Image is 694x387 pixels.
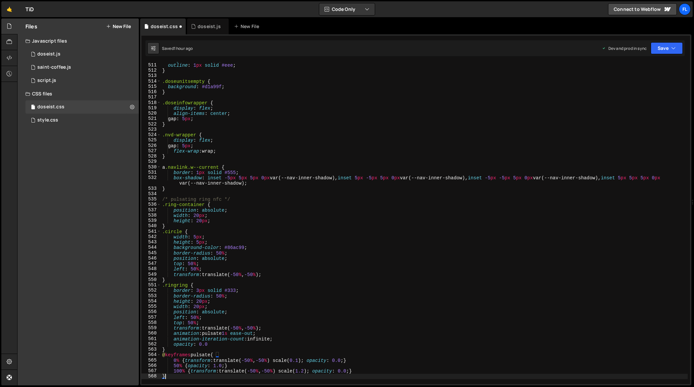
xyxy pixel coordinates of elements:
[141,62,161,68] div: 511
[198,23,221,30] div: doseist.js
[141,213,161,218] div: 538
[141,116,161,121] div: 521
[141,234,161,239] div: 542
[679,3,691,15] a: Fl
[106,24,131,29] button: New File
[37,104,64,110] div: doseist.css
[141,288,161,293] div: 552
[141,309,161,314] div: 556
[141,73,161,78] div: 513
[141,84,161,89] div: 515
[141,164,161,170] div: 530
[141,111,161,116] div: 520
[141,315,161,320] div: 557
[141,218,161,223] div: 539
[141,245,161,250] div: 544
[25,23,37,30] h2: Files
[608,3,677,15] a: Connect to Webflow
[141,196,161,202] div: 535
[141,148,161,154] div: 527
[18,87,139,100] div: CSS files
[141,89,161,94] div: 516
[141,325,161,331] div: 559
[18,34,139,48] div: Javascript files
[141,100,161,105] div: 518
[141,336,161,341] div: 561
[141,299,161,304] div: 554
[141,132,161,137] div: 524
[141,122,161,127] div: 522
[141,277,161,282] div: 550
[141,223,161,229] div: 540
[141,186,161,191] div: 533
[141,127,161,132] div: 523
[141,363,161,368] div: 566
[141,293,161,299] div: 553
[25,48,139,61] div: 4604/37981.js
[162,46,193,51] div: Saved
[141,170,161,175] div: 531
[141,94,161,100] div: 517
[141,175,161,186] div: 532
[141,373,161,379] div: 568
[234,23,262,30] div: New File
[141,207,161,213] div: 537
[25,61,139,74] div: 4604/27020.js
[141,261,161,266] div: 547
[37,51,60,57] div: doseist.js
[141,256,161,261] div: 546
[37,117,58,123] div: style.css
[141,304,161,309] div: 555
[25,100,139,114] div: 4604/42100.css
[141,341,161,347] div: 562
[141,229,161,234] div: 541
[141,352,161,357] div: 564
[141,68,161,73] div: 512
[319,3,375,15] button: Code Only
[141,79,161,84] div: 514
[141,239,161,245] div: 543
[25,114,139,127] div: 4604/25434.css
[141,202,161,207] div: 536
[141,347,161,352] div: 563
[25,5,34,13] div: TiD
[174,46,193,51] div: 1 hour ago
[37,64,71,70] div: saint-coffee.js
[141,137,161,143] div: 525
[141,331,161,336] div: 560
[25,74,139,87] div: 4604/24567.js
[651,42,683,54] button: Save
[602,46,647,51] div: Dev and prod in sync
[141,154,161,159] div: 528
[141,320,161,325] div: 558
[141,368,161,373] div: 567
[141,272,161,277] div: 549
[141,143,161,148] div: 526
[141,266,161,271] div: 548
[1,1,18,17] a: 🤙
[151,23,178,30] div: doseist.css
[141,282,161,288] div: 551
[141,105,161,111] div: 519
[141,250,161,256] div: 545
[37,78,56,84] div: script.js
[141,159,161,164] div: 529
[141,191,161,196] div: 534
[141,358,161,363] div: 565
